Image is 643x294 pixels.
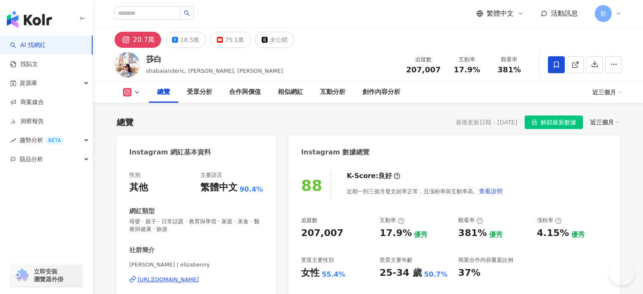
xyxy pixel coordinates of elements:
span: shabaianderic, [PERSON_NAME], [PERSON_NAME] [146,68,283,74]
div: 37% [458,267,481,280]
div: 受眾主要年齡 [380,256,413,264]
span: 趨勢分析 [19,131,64,150]
div: 觀看率 [493,55,525,64]
a: 商案媒合 [10,98,44,107]
div: 社群簡介 [129,246,155,255]
div: 未公開 [270,34,287,46]
button: 查看說明 [479,183,503,200]
div: 互動分析 [320,87,345,97]
div: 優秀 [489,230,503,239]
div: Instagram 網紅基本資料 [129,148,211,157]
div: 相似網紅 [278,87,303,97]
span: 查看說明 [479,188,503,195]
span: 母嬰 · 親子 · 日常話題 · 教育與學習 · 家庭 · 美食 · 醫療與健康 · 旅遊 [129,218,263,233]
button: 20.7萬 [115,32,161,48]
div: 20.7萬 [133,34,155,46]
span: 新 [600,9,606,18]
div: 受眾分析 [187,87,212,97]
div: 4.15% [537,227,569,240]
div: BETA [45,136,64,145]
div: 75.1萬 [225,34,244,46]
div: 莎白 [146,54,283,64]
button: 解鎖最新數據 [525,115,583,129]
a: 洞察報告 [10,117,44,126]
a: 找貼文 [10,60,38,69]
div: 50.7% [424,270,448,279]
span: 381% [498,66,521,74]
span: 立即安裝 瀏覽器外掛 [34,268,63,283]
div: [URL][DOMAIN_NAME] [138,276,199,283]
a: searchAI 找網紅 [10,41,46,49]
button: 18.5萬 [165,32,206,48]
a: [URL][DOMAIN_NAME] [129,276,263,283]
div: 18.5萬 [180,34,199,46]
div: 優秀 [571,230,585,239]
div: 55.4% [322,270,345,279]
div: 主要語言 [200,171,222,179]
a: chrome extension立即安裝 瀏覽器外掛 [11,264,82,287]
div: 最後更新日期：[DATE] [456,119,517,126]
div: 近三個月 [592,85,622,99]
iframe: Help Scout Beacon - Open [609,260,635,286]
div: 其他 [129,181,148,194]
div: 381% [458,227,487,240]
span: 活動訊息 [551,9,578,17]
div: 女性 [301,267,320,280]
span: 207,007 [406,65,441,74]
div: 總覽 [117,116,134,128]
div: 優秀 [414,230,427,239]
div: 追蹤數 [406,55,441,64]
div: K-Score : [347,171,400,181]
span: [PERSON_NAME] | elizabenny [129,261,263,269]
img: chrome extension [14,269,30,282]
button: 未公開 [255,32,294,48]
div: 創作內容分析 [362,87,400,97]
div: 總覽 [157,87,170,97]
div: 88 [301,177,322,194]
div: 網紅類型 [129,207,155,216]
div: 繁體中文 [200,181,238,194]
div: 合作與價值 [229,87,261,97]
div: 近期一到三個月發文頻率正常，且漲粉率與互動率高。 [347,183,503,200]
div: 近三個月 [590,117,620,128]
div: 商業合作內容覆蓋比例 [458,256,513,264]
span: 17.9% [454,66,480,74]
span: 競品分析 [19,150,43,169]
span: 解鎖最新數據 [541,116,576,129]
span: 繁體中文 [487,9,514,18]
span: 資源庫 [19,74,37,93]
div: 觀看率 [458,217,483,224]
div: 追蹤數 [301,217,317,224]
div: 25-34 歲 [380,267,422,280]
div: Instagram 數據總覽 [301,148,369,157]
div: 漲粉率 [537,217,562,224]
img: KOL Avatar [115,52,140,77]
div: 207,007 [301,227,343,240]
span: lock [531,119,537,125]
div: 良好 [378,171,392,181]
img: logo [7,11,52,28]
div: 性別 [129,171,140,179]
div: 17.9% [380,227,412,240]
div: 互動率 [451,55,483,64]
span: rise [10,137,16,143]
div: 受眾主要性別 [301,256,334,264]
span: search [184,10,190,16]
span: 90.4% [240,185,263,194]
div: 互動率 [380,217,405,224]
button: 75.1萬 [210,32,251,48]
